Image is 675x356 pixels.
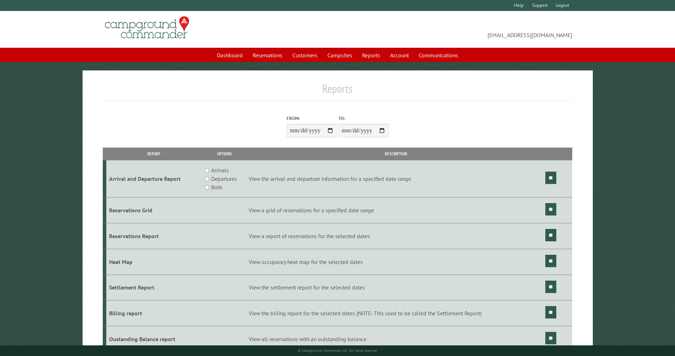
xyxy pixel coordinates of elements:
[248,148,544,160] th: Description
[338,19,573,39] span: [EMAIL_ADDRESS][DOMAIN_NAME]
[211,174,237,183] label: Departures
[106,197,202,223] td: Reservations Grid
[106,160,202,197] td: Arrival and Departure Report
[201,148,247,160] th: Options
[415,48,462,62] a: Communications
[106,249,202,275] td: Heat Map
[386,48,413,62] a: Account
[248,197,544,223] td: View a grid of reservations for a specified date range
[106,223,202,249] td: Reservations Report
[287,115,337,122] label: From:
[103,14,191,41] img: Campground Commander
[248,326,544,352] td: View all reservations with an outstanding balance
[106,148,202,160] th: Report
[248,48,287,62] a: Reservations
[248,223,544,249] td: View a report of reservations for the selected dates
[248,160,544,197] td: View the arrival and departure information for a specified date range
[288,48,322,62] a: Customers
[358,48,384,62] a: Reports
[323,48,356,62] a: Campsites
[213,48,247,62] a: Dashboard
[211,166,229,174] label: Arrivals
[103,82,573,101] h1: Reports
[248,275,544,300] td: View the settlement report for the selected dates
[211,183,222,191] label: Both
[298,348,378,353] small: © Campground Commander LLC. All rights reserved.
[248,300,544,326] td: View the billing report for the selected dates (NOTE: This used to be called the Settlement Report)
[106,275,202,300] td: Settlement Report
[106,326,202,352] td: Oustanding Balance report
[338,115,389,122] label: To:
[106,300,202,326] td: Billing report
[248,249,544,275] td: View occupancy heat map for the selected dates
